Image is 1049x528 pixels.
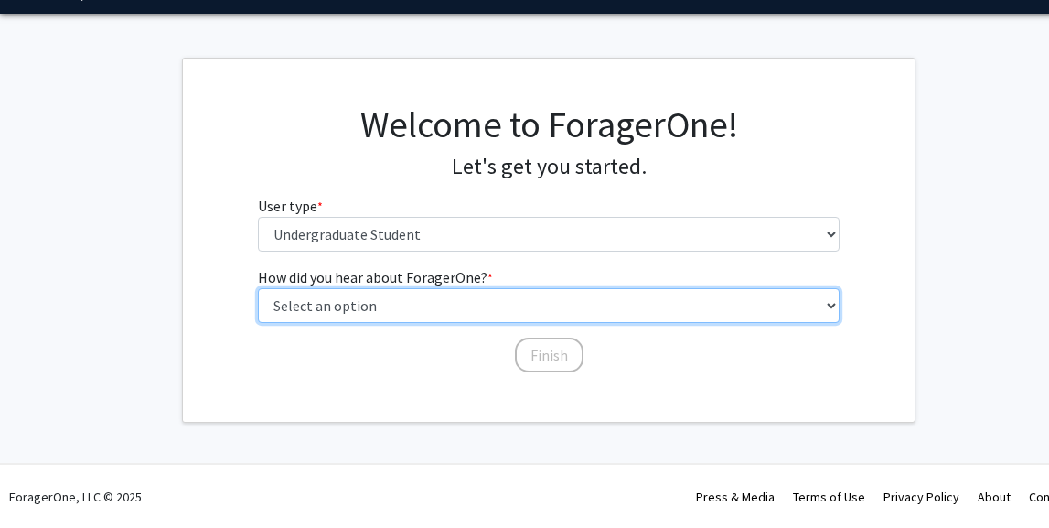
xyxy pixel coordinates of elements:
h1: Welcome to ForagerOne! [258,102,840,146]
button: Finish [515,338,583,372]
a: Privacy Policy [883,489,959,505]
iframe: Chat [14,446,78,514]
a: Press & Media [696,489,775,505]
a: Terms of Use [793,489,865,505]
h4: Let's get you started. [258,154,840,180]
a: About [978,489,1011,505]
label: User type [258,195,323,217]
label: How did you hear about ForagerOne? [258,266,493,288]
